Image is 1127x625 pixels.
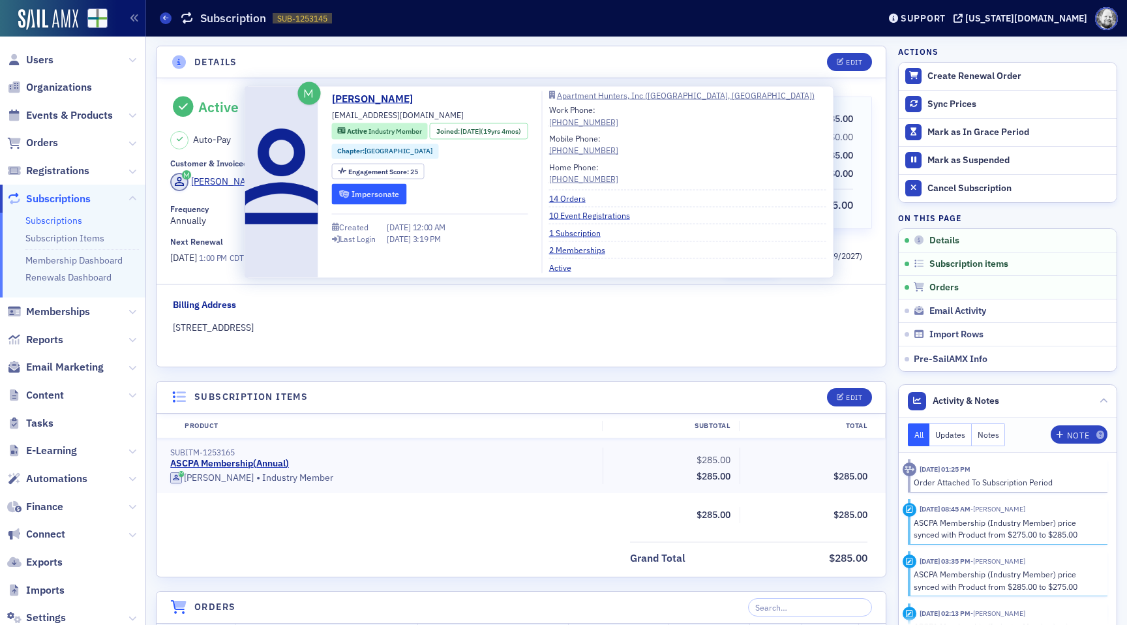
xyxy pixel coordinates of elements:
span: Orders [26,136,58,150]
span: Email Marketing [26,360,104,374]
div: 25 [348,168,418,175]
div: Activity [903,463,916,476]
span: Memberships [26,305,90,319]
input: Search… [748,598,873,617]
a: Active Industry Member [337,126,421,136]
span: $285.00 [834,470,867,482]
a: [PHONE_NUMBER] [549,115,618,127]
span: Subscriptions [26,192,91,206]
span: E-Learning [26,444,77,458]
span: [DATE] [170,252,199,264]
img: SailAMX [18,9,78,30]
a: [PERSON_NAME] [332,91,423,107]
span: Industry Member [368,127,422,136]
div: Product [175,421,602,431]
h4: Actions [898,46,939,57]
a: Memberships [7,305,90,319]
div: [US_STATE][DOMAIN_NAME] [965,12,1087,24]
button: Cancel Subscription [899,174,1117,202]
span: $285.00 [829,551,867,564]
span: Joined : [436,126,461,136]
span: Activity & Notes [933,394,999,408]
a: ASCPA Membership(Annual) [170,458,289,470]
div: Engagement Score: 25 [332,163,425,179]
div: [PERSON_NAME] [184,472,254,484]
a: Reports [7,333,63,347]
a: Organizations [7,80,92,95]
a: E-Learning [7,444,77,458]
span: [EMAIL_ADDRESS][DOMAIN_NAME] [332,109,464,121]
button: Edit [827,53,872,71]
span: Import Rows [929,329,984,341]
button: All [908,423,930,446]
div: Sync Prices [927,99,1110,110]
h4: Details [194,55,237,69]
span: 12:00 AM [413,222,446,232]
span: Events & Products [26,108,113,123]
button: Create Renewal Order [899,63,1117,90]
span: $285.00 [819,149,853,161]
div: Active [198,99,239,115]
a: [PHONE_NUMBER] [549,144,618,156]
div: [PERSON_NAME] [191,175,261,189]
div: ASCPA Membership (Industry Member) price synced with Product from $285.00 to $275.00 [914,568,1098,592]
span: Bethany Booth [970,504,1025,513]
div: Billing Address [173,298,236,312]
div: Mobile Phone: [549,132,618,157]
span: Tasks [26,416,53,431]
span: Finance [26,500,63,514]
button: Edit [827,388,872,406]
div: Customer & Invoicee [170,159,248,168]
a: Subscriptions [7,192,91,206]
div: Total [739,421,876,431]
a: [PHONE_NUMBER] [549,173,618,185]
a: Active [549,261,581,273]
a: View Homepage [78,8,108,31]
div: Chapter: [332,144,439,159]
a: [PERSON_NAME] [170,173,261,191]
div: Mark as Suspended [927,155,1110,166]
h4: Subscription items [194,390,308,404]
span: Engagement Score : [348,166,410,175]
div: Frequency [170,204,209,214]
div: Support [901,12,946,24]
span: Reports [26,333,63,347]
span: $0.00 [830,131,853,143]
a: Renewals Dashboard [25,271,112,283]
button: Notes [972,423,1006,446]
div: Last Login [340,236,376,243]
div: Activity [903,503,916,517]
span: [DATE] [387,234,413,244]
time: 4/1/2025 02:13 PM [920,609,970,618]
div: Create Renewal Order [927,70,1110,82]
time: 5/1/2025 01:25 PM [920,465,970,474]
button: Note [1051,425,1107,444]
div: ASCPA Membership (Industry Member) price synced with Product from $275.00 to $285.00 [914,517,1098,541]
a: Automations [7,472,87,486]
a: 2 Memberships [549,244,615,256]
a: Tasks [7,416,53,431]
h4: On this page [898,212,1117,224]
a: Email Marketing [7,360,104,374]
div: Annually [170,204,714,228]
a: Subscription Items [25,232,104,244]
button: Updates [929,423,972,446]
a: Settings [7,611,66,625]
div: Mark as In Grace Period [927,127,1110,138]
a: Orders [7,136,58,150]
span: Exports [26,555,63,570]
span: SUB-1253145 [277,13,327,24]
span: Orders [929,282,959,294]
div: Home Phone: [549,160,618,185]
div: Work Phone: [549,104,618,128]
button: [US_STATE][DOMAIN_NAME] [954,14,1092,23]
div: Edit [846,59,862,66]
span: Active [347,127,368,136]
span: Bethany Booth [970,609,1025,618]
div: Grand Total [630,551,685,566]
div: Apartment Hunters, Inc ([GEOGRAPHIC_DATA], [GEOGRAPHIC_DATA]) [557,91,815,99]
a: 14 Orders [549,192,595,204]
span: $0.00 [830,168,853,179]
div: Cancel Subscription [927,183,1110,194]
